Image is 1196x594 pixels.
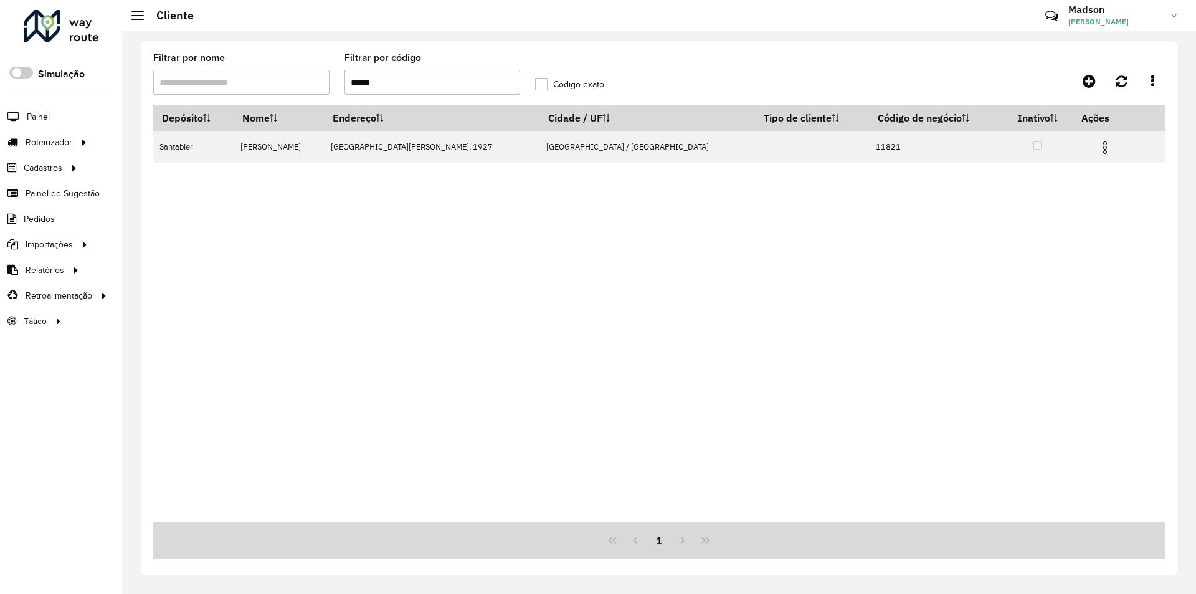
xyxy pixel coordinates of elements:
a: Contato Rápido [1038,2,1065,29]
span: Importações [26,238,73,251]
td: [PERSON_NAME] [234,131,325,163]
label: Simulação [38,67,85,82]
span: Painel [27,110,50,123]
td: 11821 [869,131,1002,163]
span: [PERSON_NAME] [1068,16,1162,27]
button: 1 [647,529,671,552]
label: Código exato [535,78,604,91]
td: Santabier [153,131,234,163]
td: [GEOGRAPHIC_DATA][PERSON_NAME], 1927 [325,131,539,163]
h3: Madson [1068,4,1162,16]
span: Cadastros [24,161,62,175]
th: Endereço [325,105,539,131]
span: Retroalimentação [26,289,92,302]
span: Painel de Sugestão [26,187,100,200]
label: Filtrar por nome [153,50,225,65]
span: Roteirizador [26,136,72,149]
th: Tipo de cliente [756,105,869,131]
th: Inativo [1002,105,1072,131]
th: Código de negócio [869,105,1002,131]
th: Cidade / UF [539,105,756,131]
span: Pedidos [24,213,55,226]
td: [GEOGRAPHIC_DATA] / [GEOGRAPHIC_DATA] [539,131,756,163]
label: Filtrar por código [344,50,421,65]
th: Nome [234,105,325,131]
th: Ações [1073,105,1147,131]
span: Tático [24,315,47,328]
h2: Cliente [144,9,194,22]
span: Relatórios [26,264,64,277]
th: Depósito [153,105,234,131]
